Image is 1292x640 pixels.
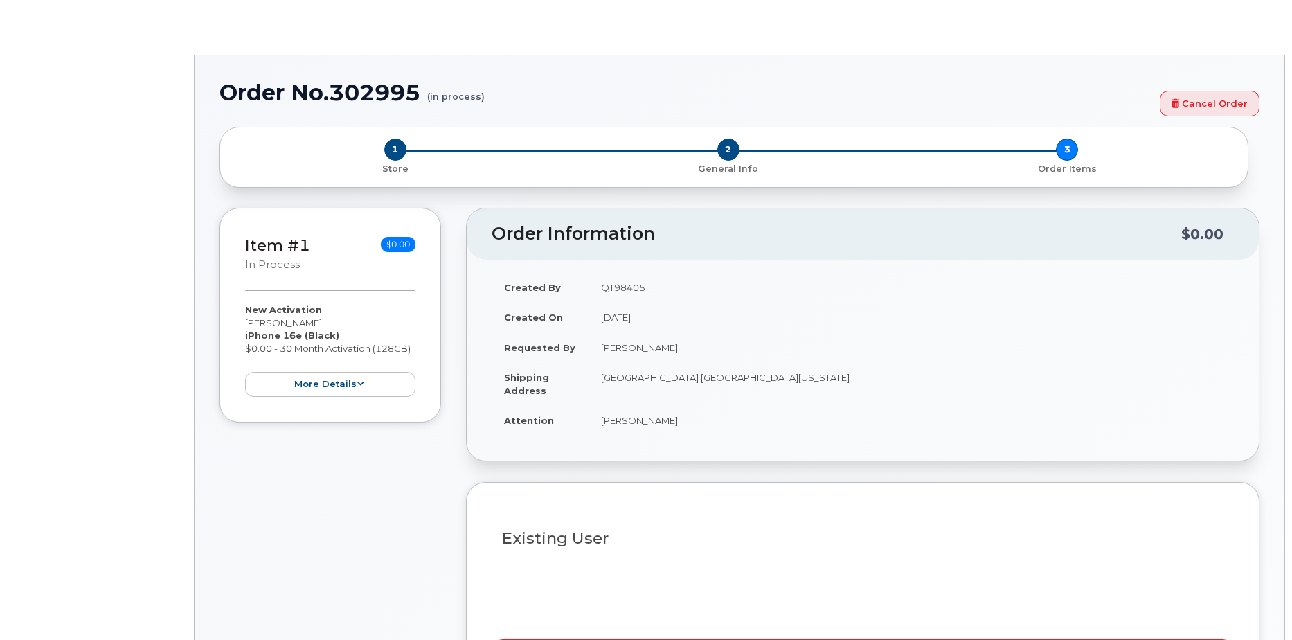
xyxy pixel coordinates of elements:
span: 2 [717,139,739,161]
td: [GEOGRAPHIC_DATA] [GEOGRAPHIC_DATA][US_STATE] [589,362,1234,405]
td: QT98405 [589,272,1234,303]
p: Store [237,163,553,175]
h1: Order No.302995 [219,80,1153,105]
small: (in process) [427,80,485,102]
small: in process [245,258,300,271]
td: [DATE] [589,302,1234,332]
a: 1 Store [231,161,559,175]
a: Cancel Order [1160,91,1259,116]
td: [PERSON_NAME] [589,332,1234,363]
strong: New Activation [245,304,322,315]
strong: Created By [504,282,561,293]
strong: Requested By [504,342,575,353]
strong: iPhone 16e (Black) [245,330,339,341]
a: Item #1 [245,235,310,255]
td: [PERSON_NAME] [589,405,1234,436]
h3: Existing User [502,530,1223,547]
span: 1 [384,139,406,161]
strong: Shipping Address [504,372,549,396]
strong: Attention [504,415,554,426]
button: more details [245,372,415,398]
div: $0.00 [1181,221,1223,247]
p: General Info [564,163,892,175]
span: $0.00 [381,237,415,252]
a: 2 General Info [559,161,897,175]
strong: Created On [504,312,563,323]
h2: Order Information [492,224,1181,244]
div: [PERSON_NAME] $0.00 - 30 Month Activation (128GB) [245,303,415,397]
